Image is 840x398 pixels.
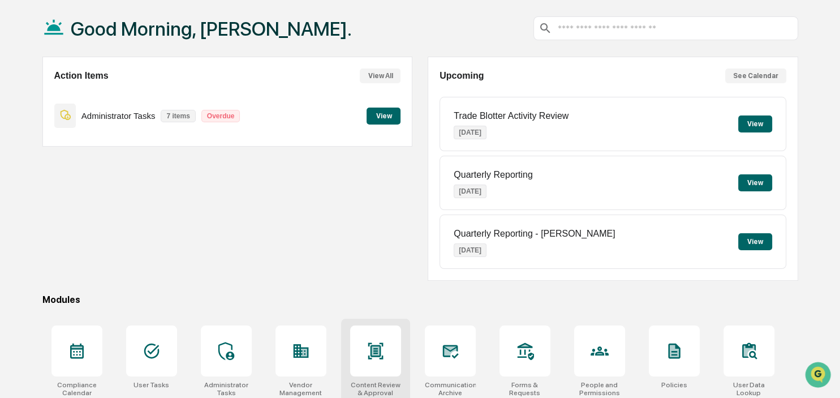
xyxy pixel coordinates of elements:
[723,381,774,397] div: User Data Lookup
[54,71,109,81] h2: Action Items
[367,110,400,121] a: View
[201,110,240,122] p: Overdue
[77,138,145,159] a: 🗄️Attestations
[93,143,140,154] span: Attestations
[454,170,533,180] p: Quarterly Reporting
[725,69,786,83] button: See Calendar
[11,87,32,107] img: 1746055101610-c473b297-6a78-478c-a979-82029cc54cd1
[23,164,71,176] span: Data Lookup
[275,381,326,397] div: Vendor Management
[7,160,76,180] a: 🔎Data Lookup
[367,108,400,125] button: View
[454,229,615,239] p: Quarterly Reporting - [PERSON_NAME]
[454,185,486,198] p: [DATE]
[38,87,186,98] div: Start new chat
[201,381,252,397] div: Administrator Tasks
[738,174,772,191] button: View
[804,361,834,391] iframe: Open customer support
[454,111,568,121] p: Trade Blotter Activity Review
[80,191,137,200] a: Powered byPylon
[133,381,169,389] div: User Tasks
[11,24,206,42] p: How can we help?
[7,138,77,159] a: 🖐️Preclearance
[71,18,352,40] h1: Good Morning, [PERSON_NAME].
[42,294,799,305] div: Modules
[23,143,73,154] span: Preclearance
[454,243,486,257] p: [DATE]
[192,90,206,104] button: Start new chat
[113,192,137,200] span: Pylon
[161,110,195,122] p: 7 items
[11,165,20,174] div: 🔎
[38,98,143,107] div: We're available if you need us!
[661,381,687,389] div: Policies
[82,144,91,153] div: 🗄️
[574,381,625,397] div: People and Permissions
[360,69,400,83] button: View All
[454,126,486,139] p: [DATE]
[81,111,156,121] p: Administrator Tasks
[350,381,401,397] div: Content Review & Approval
[425,381,476,397] div: Communications Archive
[440,71,484,81] h2: Upcoming
[499,381,550,397] div: Forms & Requests
[738,233,772,250] button: View
[738,115,772,132] button: View
[11,144,20,153] div: 🖐️
[51,381,102,397] div: Compliance Calendar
